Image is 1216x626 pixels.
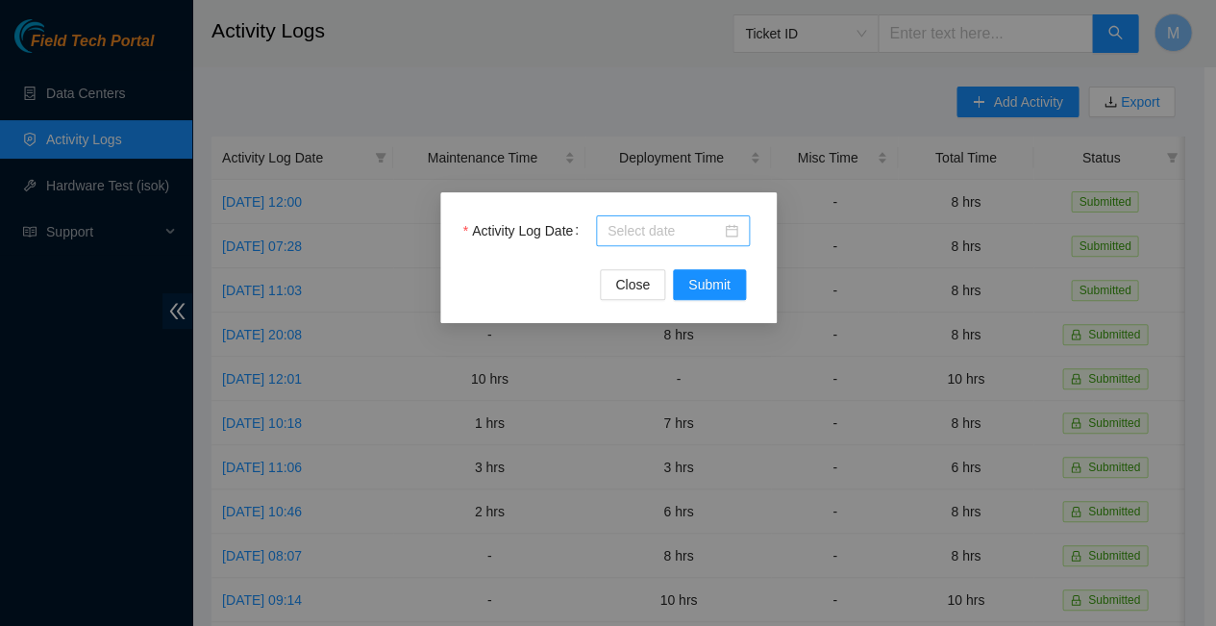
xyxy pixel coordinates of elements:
span: Submit [688,274,731,295]
span: Close [615,274,650,295]
input: Activity Log Date [608,220,721,241]
button: Close [600,269,665,300]
button: Submit [673,269,746,300]
label: Activity Log Date [463,215,586,246]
